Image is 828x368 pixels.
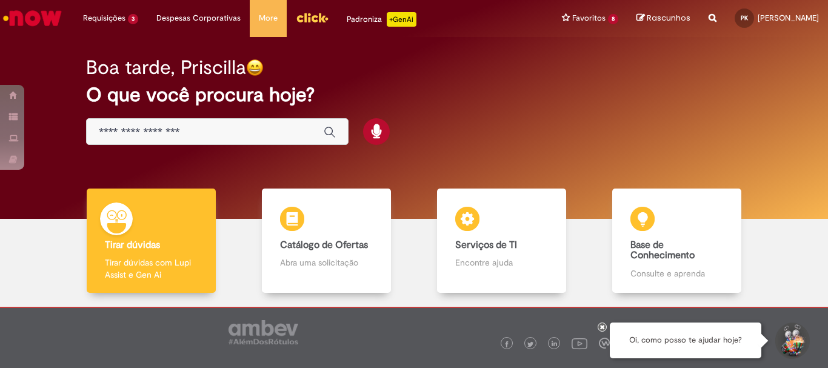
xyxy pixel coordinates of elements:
h2: Boa tarde, Priscilla [86,57,246,78]
a: Serviços de TI Encontre ajuda [414,189,589,293]
span: Favoritos [572,12,606,24]
img: logo_footer_youtube.png [572,335,587,351]
h2: O que você procura hoje? [86,84,742,105]
img: click_logo_yellow_360x200.png [296,8,329,27]
a: Catálogo de Ofertas Abra uma solicitação [239,189,414,293]
p: Consulte e aprenda [630,267,723,279]
a: Base de Conhecimento Consulte e aprenda [589,189,764,293]
b: Serviços de TI [455,239,517,251]
a: Tirar dúvidas Tirar dúvidas com Lupi Assist e Gen Ai [64,189,239,293]
p: Abra uma solicitação [280,256,372,269]
span: More [259,12,278,24]
img: logo_footer_facebook.png [504,341,510,347]
b: Base de Conhecimento [630,239,695,262]
a: Rascunhos [636,13,690,24]
img: logo_footer_ambev_rotulo_gray.png [229,320,298,344]
b: Tirar dúvidas [105,239,160,251]
span: Requisições [83,12,125,24]
div: Oi, como posso te ajudar hoje? [610,323,761,358]
span: 8 [608,14,618,24]
span: 3 [128,14,138,24]
p: +GenAi [387,12,416,27]
b: Catálogo de Ofertas [280,239,368,251]
p: Tirar dúvidas com Lupi Assist e Gen Ai [105,256,197,281]
span: Rascunhos [647,12,690,24]
img: happy-face.png [246,59,264,76]
img: logo_footer_workplace.png [599,338,610,349]
span: PK [741,14,748,22]
img: ServiceNow [1,6,64,30]
button: Iniciar Conversa de Suporte [773,323,810,359]
p: Encontre ajuda [455,256,547,269]
img: logo_footer_twitter.png [527,341,533,347]
span: [PERSON_NAME] [758,13,819,23]
img: logo_footer_linkedin.png [552,341,558,348]
div: Padroniza [347,12,416,27]
span: Despesas Corporativas [156,12,241,24]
